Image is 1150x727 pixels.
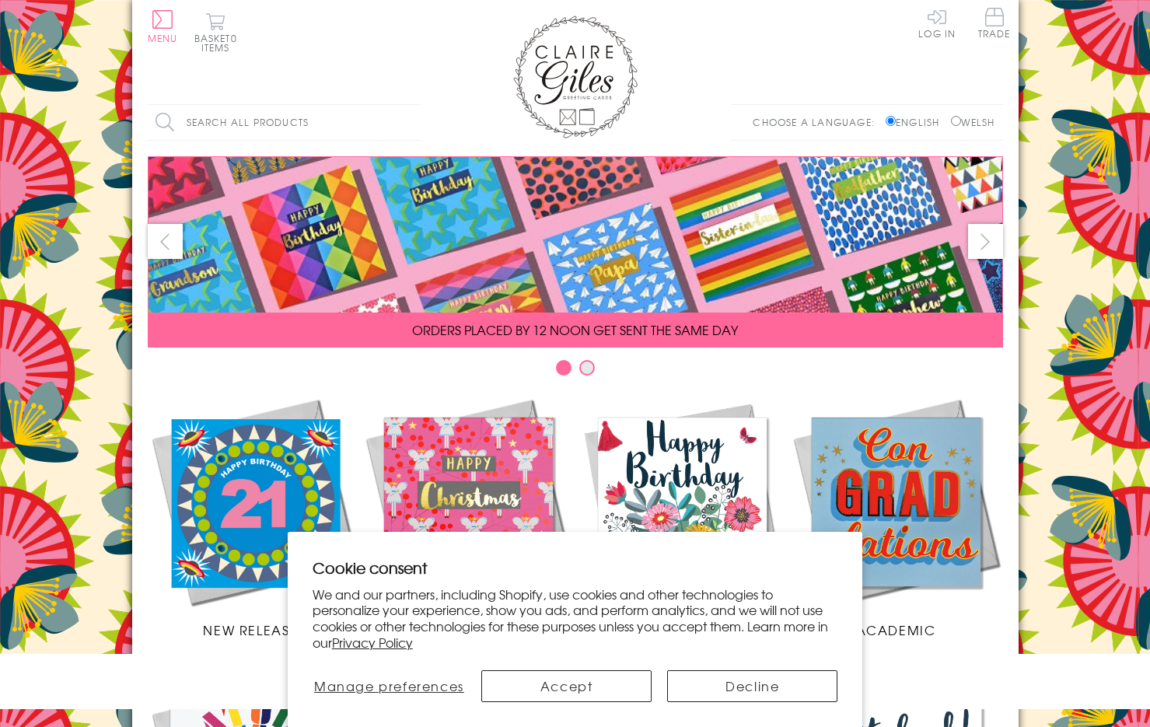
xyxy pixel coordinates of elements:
[886,116,896,126] input: English
[918,8,956,38] a: Log In
[753,115,883,129] p: Choose a language:
[412,320,738,339] span: ORDERS PLACED BY 12 NOON GET SENT THE SAME DAY
[362,395,575,639] a: Christmas
[313,586,838,651] p: We and our partners, including Shopify, use cookies and other technologies to personalize your ex...
[148,10,178,43] button: Menu
[201,31,237,54] span: 0 items
[951,115,995,129] label: Welsh
[856,620,936,639] span: Academic
[579,360,595,376] button: Carousel Page 2
[667,670,837,702] button: Decline
[513,16,638,138] img: Claire Giles Greetings Cards
[203,620,305,639] span: New Releases
[886,115,947,129] label: English
[978,8,1011,38] span: Trade
[194,12,237,52] button: Basket0 items
[789,395,1003,639] a: Academic
[148,395,362,639] a: New Releases
[556,360,572,376] button: Carousel Page 1 (Current Slide)
[314,676,464,695] span: Manage preferences
[313,557,838,578] h2: Cookie consent
[968,224,1003,259] button: next
[951,116,961,126] input: Welsh
[148,359,1003,383] div: Carousel Pagination
[978,8,1011,41] a: Trade
[481,670,652,702] button: Accept
[148,31,178,45] span: Menu
[332,633,413,652] a: Privacy Policy
[148,224,183,259] button: prev
[404,105,420,140] input: Search
[148,105,420,140] input: Search all products
[313,670,466,702] button: Manage preferences
[575,395,789,639] a: Birthdays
